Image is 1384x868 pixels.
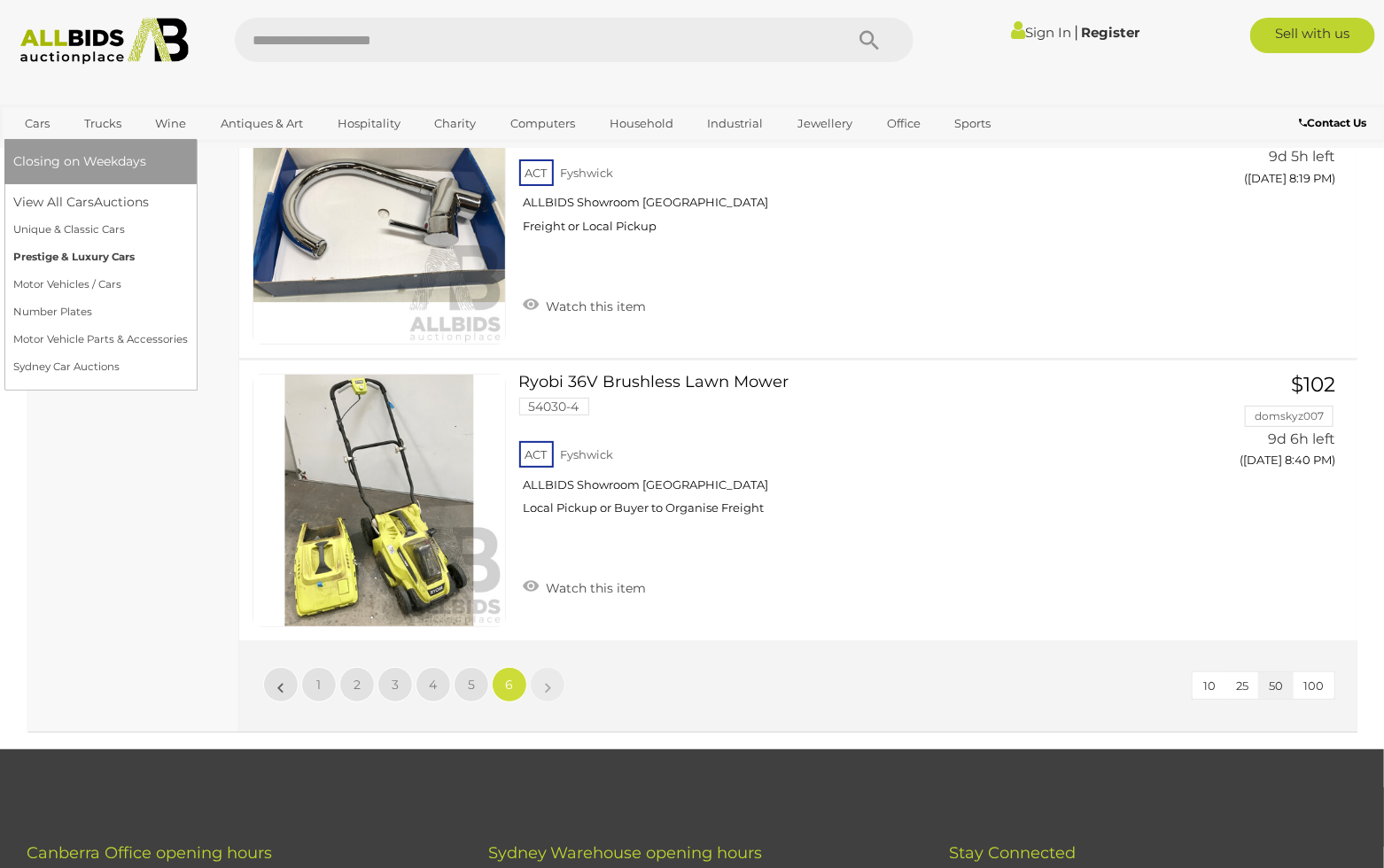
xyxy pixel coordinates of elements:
span: 3 [392,677,399,693]
span: Watch this item [542,580,647,596]
button: 25 [1225,672,1259,700]
span: | [1075,22,1079,42]
span: Watch this item [542,298,647,314]
a: 6 [492,667,527,702]
button: 10 [1193,672,1226,700]
a: Sign In [1012,24,1072,41]
span: $102 [1291,372,1335,397]
img: Allbids.com.au [11,18,198,65]
a: Household [598,109,685,138]
a: Industrial [696,109,775,138]
a: Charity [424,109,488,138]
a: $21 Gizeggy 9d 5h left ([DATE] 8:19 PM) [1185,92,1340,196]
a: Jewellery [786,109,864,138]
span: Canberra Office opening hours [27,843,272,863]
a: 4 [416,667,451,702]
span: 100 [1303,678,1324,693]
a: Watch this item [519,291,651,318]
button: 50 [1258,672,1294,700]
a: Office [875,109,932,138]
a: » [530,667,565,702]
span: Sydney Warehouse opening hours [488,843,763,863]
a: Antiques & Art [209,109,315,138]
span: 2 [354,677,361,693]
a: Ryobi 36V Brushless Lawn Mower 54030-4 ACT Fyshwick ALLBIDS Showroom [GEOGRAPHIC_DATA] Local Pick... [533,374,1158,529]
a: 2 [339,667,375,702]
a: Trucks [73,109,133,138]
span: 50 [1269,678,1283,693]
a: Hospitality [326,109,412,138]
a: Atlanta Chrome Sink Mixer 53933-69 ACT Fyshwick ALLBIDS Showroom [GEOGRAPHIC_DATA] Freight or Loc... [533,92,1158,247]
a: Watch this item [519,573,651,600]
span: 1 [317,677,322,693]
a: Wine [144,109,198,138]
a: $102 domskyz007 9d 6h left ([DATE] 8:40 PM) [1185,374,1340,477]
a: Sports [944,109,1003,138]
span: 5 [468,677,475,693]
span: Stay Connected [949,843,1076,863]
a: Contact Us [1299,113,1371,133]
a: Sell with us [1250,18,1375,53]
span: 25 [1236,678,1248,693]
b: Contact Us [1299,116,1366,129]
span: 4 [430,677,438,693]
a: 5 [454,667,489,702]
a: Cars [13,109,61,138]
a: Register [1082,24,1140,41]
a: 3 [377,667,413,702]
button: Search [825,18,914,62]
span: 6 [506,677,514,693]
a: « [263,667,299,702]
a: Computers [499,109,587,138]
button: 100 [1293,672,1334,700]
span: 10 [1203,678,1216,693]
a: 1 [301,667,337,702]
